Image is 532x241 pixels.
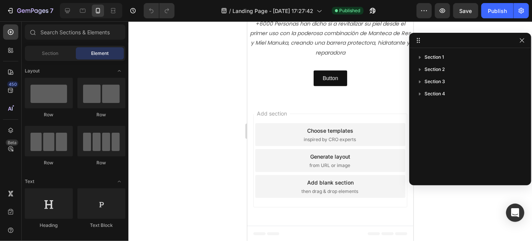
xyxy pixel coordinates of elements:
[60,105,106,113] div: Choose templates
[62,141,103,148] span: from URL or image
[75,52,91,62] div: Button
[229,7,231,15] span: /
[77,222,125,229] div: Text Block
[460,8,472,14] span: Save
[3,3,57,18] button: 7
[506,204,524,222] div: Open Intercom Messenger
[54,167,111,174] span: then drag & drop elements
[425,90,445,98] span: Section 4
[425,53,444,61] span: Section 1
[25,159,73,166] div: Row
[113,65,125,77] span: Toggle open
[247,21,413,241] iframe: Design area
[481,3,513,18] button: Publish
[425,78,445,85] span: Section 3
[6,88,43,96] span: Add section
[25,222,73,229] div: Heading
[77,111,125,118] div: Row
[113,175,125,188] span: Toggle open
[91,50,109,57] span: Element
[425,66,445,73] span: Section 2
[25,178,34,185] span: Text
[6,140,18,146] div: Beta
[56,115,109,122] span: inspired by CRO experts
[60,157,106,165] div: Add blank section
[7,81,18,87] div: 450
[233,7,314,15] span: Landing Page - [DATE] 17:27:42
[66,49,100,65] button: Button
[25,24,125,40] input: Search Sections & Elements
[144,3,175,18] div: Undo/Redo
[25,67,40,74] span: Layout
[77,159,125,166] div: Row
[42,50,59,57] span: Section
[453,3,478,18] button: Save
[63,131,103,139] div: Generate layout
[25,111,73,118] div: Row
[50,6,53,15] p: 7
[340,7,361,14] span: Published
[488,7,507,15] div: Publish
